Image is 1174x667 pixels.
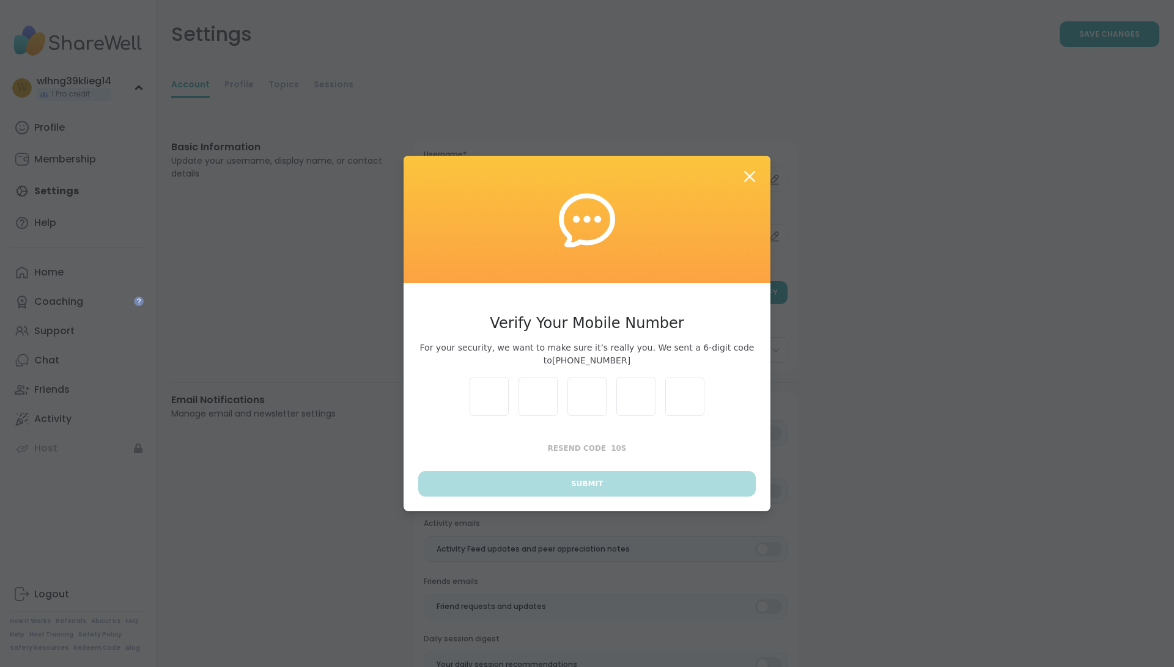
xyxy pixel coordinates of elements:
button: Resend Code10s [418,436,756,461]
span: For your security, we want to make sure it’s really you. We sent a 6-digit code to [PHONE_NUMBER] [418,341,756,367]
span: Resend Code [548,444,607,453]
span: Submit [571,478,603,489]
span: 10 s [611,444,626,453]
button: Submit [418,471,756,497]
iframe: Spotlight [134,296,144,306]
h3: Verify Your Mobile Number [418,312,756,334]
